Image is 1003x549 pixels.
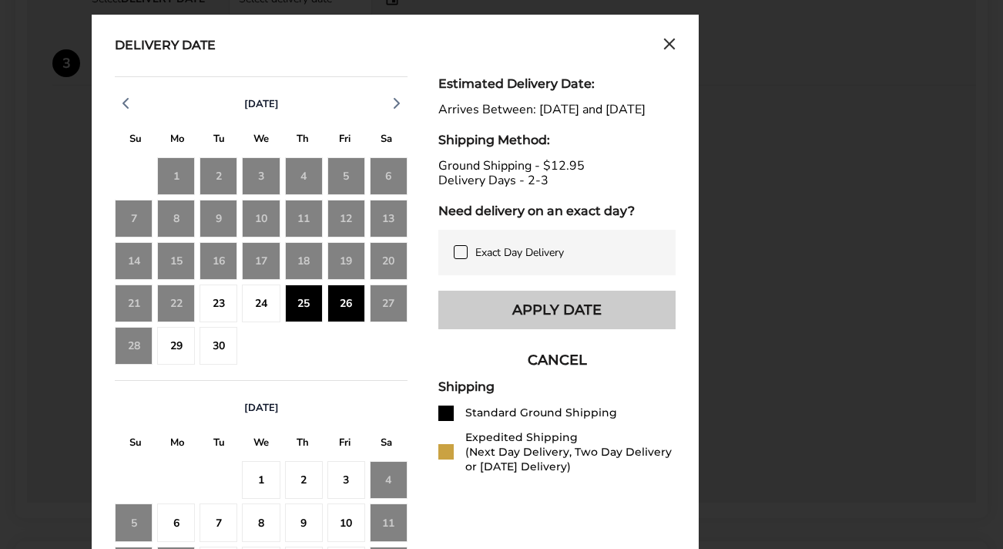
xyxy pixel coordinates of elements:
div: M [156,129,198,153]
div: Expedited Shipping (Next Day Delivery, Two Day Delivery or [DATE] Delivery) [465,430,676,474]
div: S [366,433,408,456]
span: [DATE] [244,401,279,415]
div: W [240,433,282,456]
div: Need delivery on an exact day? [438,204,676,218]
span: [DATE] [244,97,279,111]
button: [DATE] [238,401,285,415]
div: F [324,129,365,153]
div: T [282,433,324,456]
div: S [366,129,408,153]
div: M [156,433,198,456]
div: Shipping [438,379,676,394]
div: Estimated Delivery Date: [438,76,676,91]
div: T [282,129,324,153]
div: Delivery Date [115,38,216,55]
button: CANCEL [438,341,676,379]
div: Standard Ground Shipping [465,406,617,420]
button: Apply Date [438,291,676,329]
div: S [115,129,156,153]
div: W [240,129,282,153]
div: S [115,433,156,456]
button: [DATE] [238,97,285,111]
div: F [324,433,365,456]
div: Ground Shipping - $12.95 Delivery Days - 2-3 [438,159,676,188]
div: Shipping Method: [438,133,676,147]
div: T [199,433,240,456]
div: T [199,129,240,153]
div: Arrives Between: [DATE] and [DATE] [438,103,676,117]
span: Exact Day Delivery [475,245,564,260]
button: Close calendar [663,38,676,55]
